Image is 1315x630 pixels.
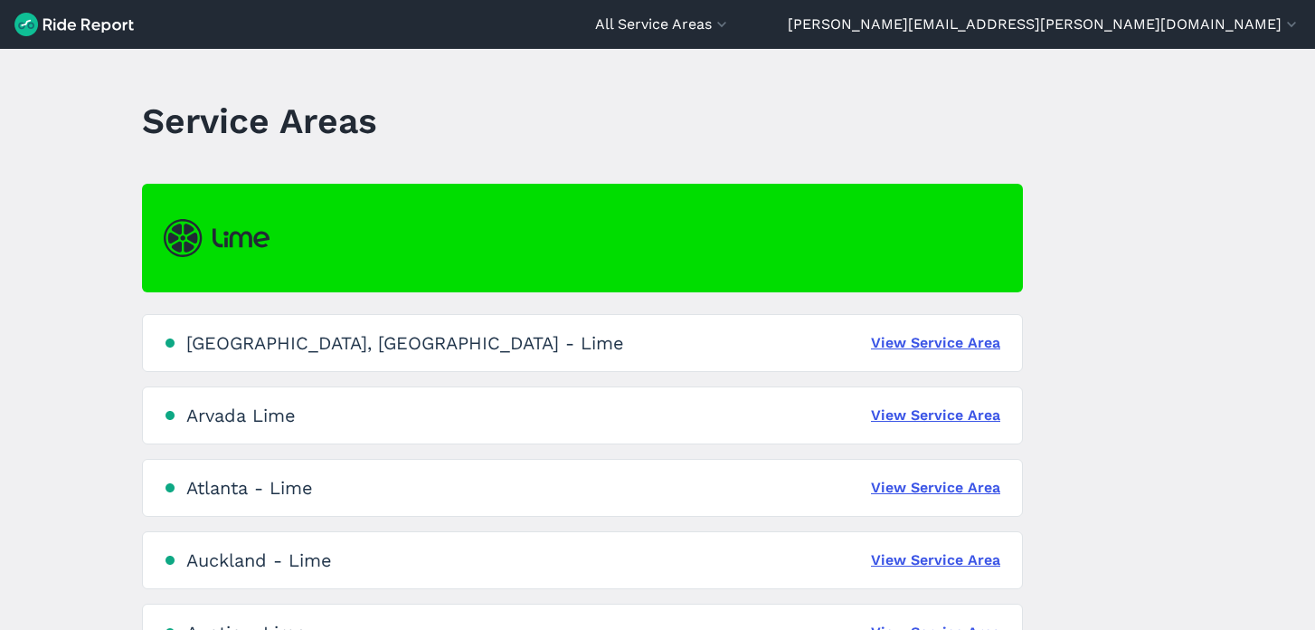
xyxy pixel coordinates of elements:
button: All Service Areas [595,14,731,35]
div: Arvada Lime [186,405,296,426]
img: Lime [164,219,270,257]
a: View Service Area [871,332,1000,354]
div: Auckland - Lime [186,549,332,571]
a: View Service Area [871,549,1000,571]
img: Ride Report [14,13,134,36]
button: [PERSON_NAME][EMAIL_ADDRESS][PERSON_NAME][DOMAIN_NAME] [788,14,1301,35]
div: [GEOGRAPHIC_DATA], [GEOGRAPHIC_DATA] - Lime [186,332,624,354]
div: Atlanta - Lime [186,477,313,499]
a: View Service Area [871,477,1000,499]
h1: Service Areas [142,96,377,146]
a: View Service Area [871,405,1000,426]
